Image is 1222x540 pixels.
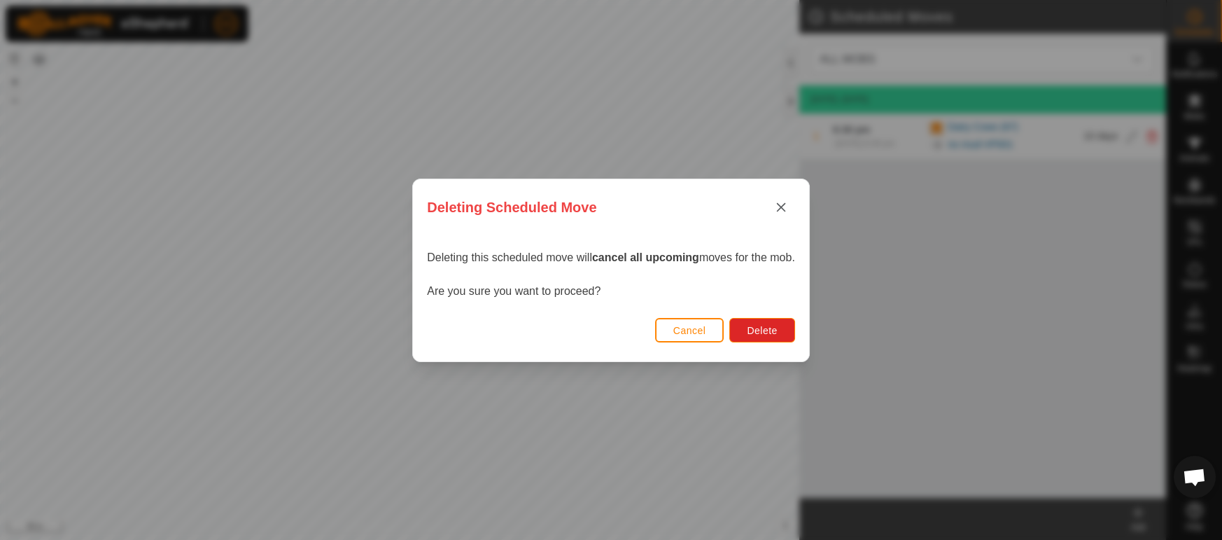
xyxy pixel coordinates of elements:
p: Are you sure you want to proceed? [427,283,795,300]
button: Delete [729,318,794,342]
span: Delete [747,325,777,336]
strong: cancel all upcoming [592,251,699,263]
div: Open chat [1174,456,1216,498]
button: Cancel [655,318,724,342]
span: Cancel [673,325,706,336]
span: Deleting Scheduled Move [427,197,596,218]
p: Deleting this scheduled move will moves for the mob. [427,249,795,266]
